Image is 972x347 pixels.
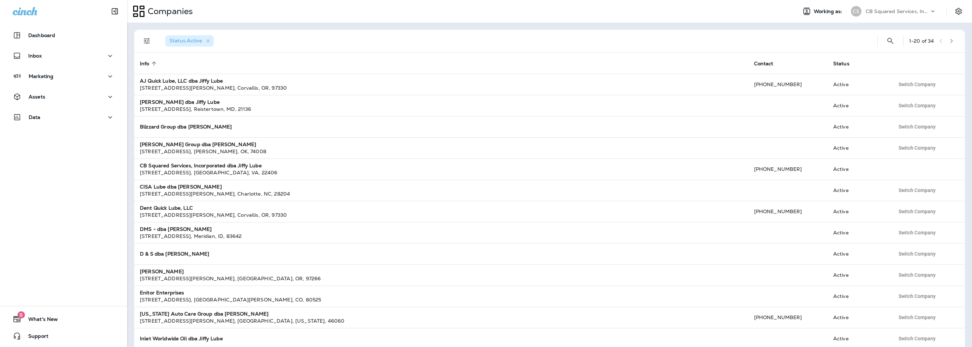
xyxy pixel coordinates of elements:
p: Data [29,114,41,120]
strong: [PERSON_NAME] dba Jiffy Lube [140,99,220,105]
span: Info [140,60,159,67]
span: Working as: [814,8,844,14]
span: Switch Company [899,209,936,214]
span: Info [140,61,149,67]
button: Inbox [7,49,120,63]
span: Contact [754,60,783,67]
td: Active [828,286,889,307]
p: Marketing [29,73,53,79]
div: 1 - 20 of 34 [909,38,934,44]
strong: [PERSON_NAME] Group dba [PERSON_NAME] [140,141,256,148]
span: Contact [754,61,774,67]
strong: Blizzard Group dba [PERSON_NAME] [140,124,232,130]
div: [STREET_ADDRESS][PERSON_NAME] , Corvallis , OR , 97330 [140,84,743,91]
button: Switch Company [895,206,940,217]
td: Active [828,95,889,116]
button: Dashboard [7,28,120,42]
strong: [US_STATE] Auto Care Group dba [PERSON_NAME] [140,311,268,317]
div: [STREET_ADDRESS] , Reistertown , MD , 21136 [140,106,743,113]
button: Search Companies [883,34,897,48]
div: [STREET_ADDRESS][PERSON_NAME] , [GEOGRAPHIC_DATA] , [US_STATE] , 46060 [140,317,743,324]
button: Switch Company [895,291,940,301]
div: [STREET_ADDRESS] , [GEOGRAPHIC_DATA][PERSON_NAME] , CO , 80525 [140,296,743,303]
button: Switch Company [895,79,940,90]
button: Switch Company [895,270,940,280]
strong: Enitor Enterprises [140,289,184,296]
button: Data [7,110,120,124]
td: Active [828,307,889,328]
span: Status [833,61,849,67]
td: Active [828,137,889,158]
button: Switch Company [895,227,940,238]
div: [STREET_ADDRESS][PERSON_NAME] , Charlotte , NC , 28204 [140,190,743,197]
button: Settings [952,5,965,18]
button: Assets [7,90,120,104]
strong: AJ Quick Lube, LLC dba Jiffy Lube [140,78,223,84]
strong: CISA Lube dba [PERSON_NAME] [140,184,222,190]
p: Dashboard [28,32,55,38]
span: Switch Company [899,315,936,320]
span: Switch Company [899,230,936,235]
strong: DMS - dba [PERSON_NAME] [140,226,212,232]
p: Assets [29,94,45,100]
button: Support [7,329,120,343]
td: Active [828,74,889,95]
td: Active [828,243,889,264]
span: Switch Company [899,82,936,87]
strong: D & S dba [PERSON_NAME] [140,251,209,257]
td: Active [828,158,889,180]
div: [STREET_ADDRESS][PERSON_NAME] , [GEOGRAPHIC_DATA] , OR , 97266 [140,275,743,282]
div: [STREET_ADDRESS][PERSON_NAME] , Corvallis , OR , 97330 [140,211,743,219]
span: 8 [17,311,25,318]
button: Switch Company [895,249,940,259]
span: Switch Company [899,273,936,277]
span: Switch Company [899,103,936,108]
td: Active [828,116,889,137]
button: Filters [140,34,154,48]
td: Active [828,180,889,201]
strong: [PERSON_NAME] [140,268,184,275]
div: [STREET_ADDRESS] , Meridian , ID , 83642 [140,233,743,240]
strong: CB Squared Services, Incorporated dba Jiffy Lube [140,162,262,169]
td: [PHONE_NUMBER] [748,74,828,95]
strong: Inlet Worldwide Oil dba Jiffy Lube [140,335,223,342]
span: Status [833,60,859,67]
button: Collapse Sidebar [105,4,125,18]
strong: Dent Quick Lube, LLC [140,205,193,211]
span: Switch Company [899,251,936,256]
button: 8What's New [7,312,120,326]
span: Switch Company [899,188,936,193]
button: Switch Company [895,312,940,323]
button: Switch Company [895,100,940,111]
p: Inbox [28,53,42,59]
div: CS [851,6,861,17]
span: What's New [21,316,58,325]
button: Switch Company [895,121,940,132]
span: Switch Company [899,124,936,129]
span: Switch Company [899,145,936,150]
p: Companies [145,6,193,17]
td: Active [828,222,889,243]
div: [STREET_ADDRESS] , [GEOGRAPHIC_DATA] , VA , 22406 [140,169,743,176]
span: Switch Company [899,336,936,341]
p: CB Squared Services, Incorporated dba Jiffy Lube [866,8,929,14]
td: [PHONE_NUMBER] [748,201,828,222]
td: Active [828,201,889,222]
span: Status : Active [170,37,202,44]
span: Switch Company [899,294,936,299]
td: [PHONE_NUMBER] [748,307,828,328]
div: [STREET_ADDRESS] , [PERSON_NAME] , OK , 74008 [140,148,743,155]
button: Switch Company [895,185,940,196]
td: [PHONE_NUMBER] [748,158,828,180]
button: Marketing [7,69,120,83]
td: Active [828,264,889,286]
span: Support [21,333,48,342]
button: Switch Company [895,333,940,344]
button: Switch Company [895,143,940,153]
div: Status:Active [165,35,214,47]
